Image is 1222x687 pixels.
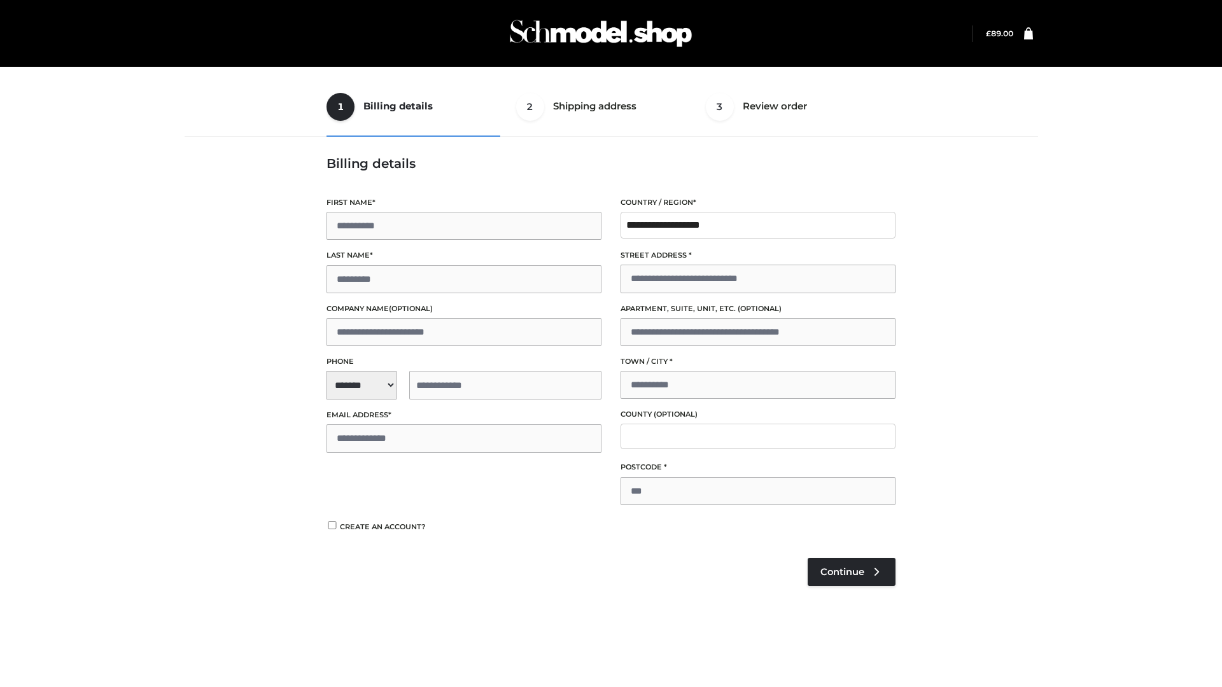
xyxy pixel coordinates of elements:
[986,29,1013,38] a: £89.00
[738,304,782,313] span: (optional)
[621,408,895,420] label: County
[621,249,895,261] label: Street address
[327,409,601,421] label: Email address
[986,29,991,38] span: £
[621,356,895,368] label: Town / City
[327,249,601,261] label: Last name
[621,197,895,209] label: Country / Region
[820,566,864,578] span: Continue
[654,410,698,419] span: (optional)
[808,558,895,586] a: Continue
[327,197,601,209] label: First name
[389,304,433,313] span: (optional)
[327,303,601,315] label: Company name
[327,356,601,368] label: Phone
[327,156,895,171] h3: Billing details
[621,303,895,315] label: Apartment, suite, unit, etc.
[327,521,338,529] input: Create an account?
[621,461,895,473] label: Postcode
[986,29,1013,38] bdi: 89.00
[340,522,426,531] span: Create an account?
[505,8,696,59] img: Schmodel Admin 964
